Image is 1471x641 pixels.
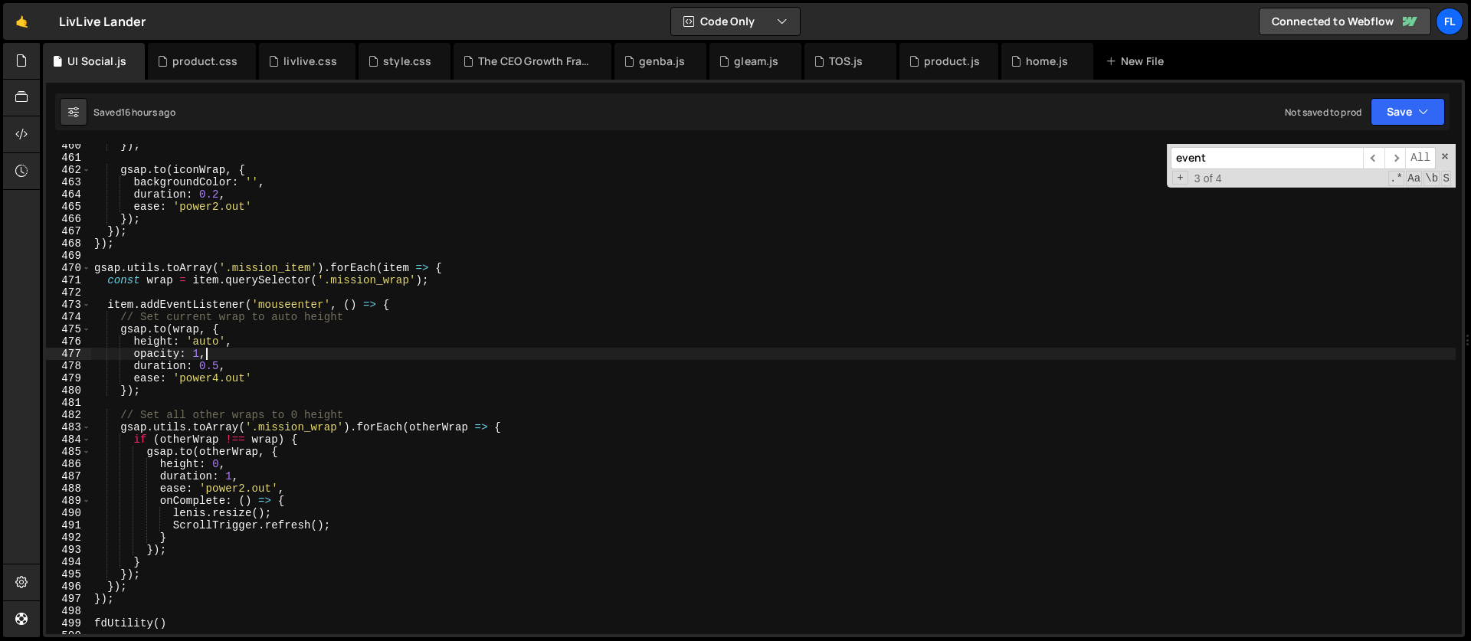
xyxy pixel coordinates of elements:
[1384,147,1406,169] span: ​
[46,262,91,274] div: 470
[46,286,91,299] div: 472
[46,139,91,152] div: 460
[46,470,91,482] div: 487
[46,482,91,495] div: 488
[46,446,91,458] div: 485
[46,299,91,311] div: 473
[46,176,91,188] div: 463
[46,495,91,507] div: 489
[46,201,91,213] div: 465
[383,54,431,69] div: style.css
[1106,54,1170,69] div: New File
[46,323,91,335] div: 475
[121,106,175,119] div: 16 hours ago
[46,593,91,605] div: 497
[829,54,863,69] div: TOS.js
[1285,106,1361,119] div: Not saved to prod
[924,54,980,69] div: product.js
[639,54,685,69] div: genba.js
[172,54,238,69] div: product.css
[46,237,91,250] div: 468
[59,12,146,31] div: LivLive Lander
[46,164,91,176] div: 462
[46,225,91,237] div: 467
[46,213,91,225] div: 466
[1371,98,1445,126] button: Save
[46,335,91,348] div: 476
[46,274,91,286] div: 471
[1405,147,1436,169] span: Alt-Enter
[46,360,91,372] div: 478
[46,433,91,446] div: 484
[46,250,91,262] div: 469
[1441,171,1451,186] span: Search In Selection
[734,54,778,69] div: gleam.js
[46,188,91,201] div: 464
[46,580,91,593] div: 496
[46,152,91,164] div: 461
[671,8,800,35] button: Code Only
[1259,8,1431,35] a: Connected to Webflow
[46,544,91,556] div: 493
[46,519,91,531] div: 491
[46,348,91,360] div: 477
[1423,171,1440,186] span: Whole Word Search
[46,421,91,433] div: 483
[46,568,91,580] div: 495
[46,617,91,630] div: 499
[1436,8,1463,35] a: Fl
[46,311,91,323] div: 474
[283,54,337,69] div: livlive.css
[46,605,91,617] div: 498
[46,458,91,470] div: 486
[1363,147,1384,169] span: ​
[46,397,91,409] div: 481
[3,3,41,40] a: 🤙
[46,556,91,568] div: 494
[1406,171,1422,186] span: CaseSensitive Search
[46,507,91,519] div: 490
[478,54,593,69] div: The CEO Growth Framework.js
[1172,171,1188,185] span: Toggle Replace mode
[1171,147,1363,169] input: Search for
[46,372,91,384] div: 479
[46,531,91,544] div: 492
[1026,54,1068,69] div: home.js
[46,409,91,421] div: 482
[1188,172,1228,185] span: 3 of 4
[46,384,91,397] div: 480
[67,54,126,69] div: UI Social.js
[93,106,175,119] div: Saved
[1388,171,1404,186] span: RegExp Search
